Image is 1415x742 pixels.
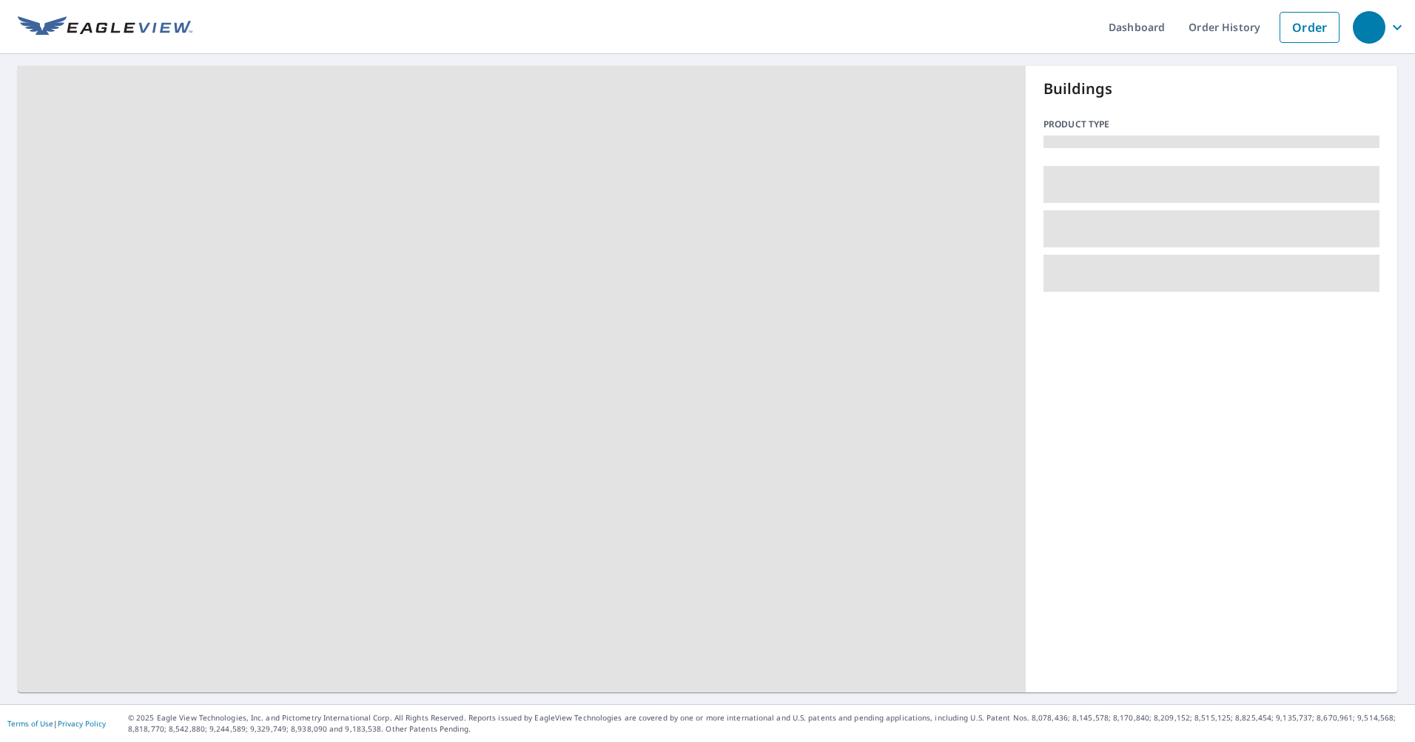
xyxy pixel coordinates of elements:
a: Order [1280,12,1340,43]
p: © 2025 Eagle View Technologies, Inc. and Pictometry International Corp. All Rights Reserved. Repo... [128,712,1408,735]
a: Terms of Use [7,718,53,729]
p: | [7,719,106,728]
p: Buildings [1043,78,1379,100]
img: EV Logo [18,16,192,39]
p: Product type [1043,118,1379,131]
a: Privacy Policy [58,718,106,729]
